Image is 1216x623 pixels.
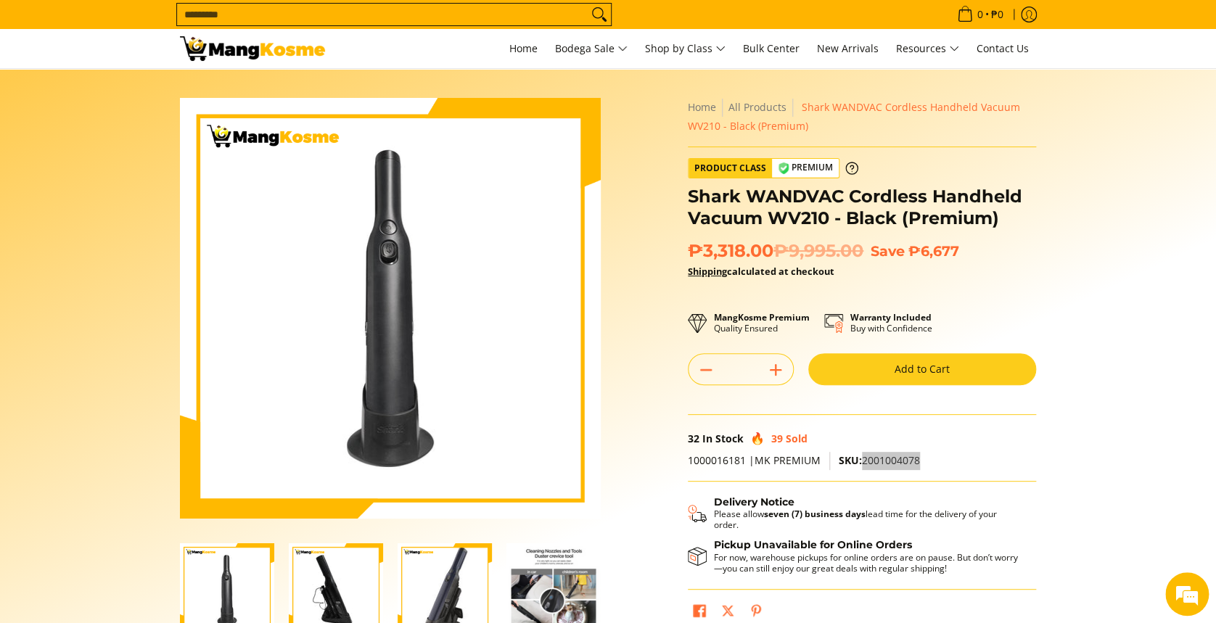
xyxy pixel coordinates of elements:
[871,242,905,260] span: Save
[645,40,726,58] span: Shop by Class
[688,100,716,114] a: Home
[786,432,808,445] span: Sold
[839,453,862,467] span: SKU:
[688,432,699,445] span: 32
[850,311,932,323] strong: Warranty Included
[714,508,1022,530] p: Please allow lead time for the delivery of your order.
[688,98,1036,136] nav: Breadcrumbs
[908,242,959,260] span: ₱6,677
[689,159,772,178] span: Product Class
[180,36,325,61] img: Shark WANDVAC Cordless Handheld Vacuum- Black (Premium) l Mang Kosme
[688,265,727,278] a: Shipping
[764,508,866,520] strong: seven (7) business days
[771,432,783,445] span: 39
[810,29,886,68] a: New Arrivals
[808,353,1036,385] button: Add to Cart
[688,453,821,467] span: 1000016181 |MK PREMIUM
[714,538,912,551] strong: Pickup Unavailable for Online Orders
[743,41,800,55] span: Bulk Center
[850,312,932,334] p: Buy with Confidence
[736,29,807,68] a: Bulk Center
[772,159,839,177] span: Premium
[896,40,959,58] span: Resources
[340,29,1036,68] nav: Main Menu
[975,9,985,20] span: 0
[238,7,273,42] div: Minimize live chat window
[7,396,276,447] textarea: Type your message and hit 'Enter'
[688,158,858,178] a: Product Class Premium
[714,312,810,334] p: Quality Ensured
[773,240,863,262] del: ₱9,995.00
[839,453,920,467] span: 2001004078
[555,40,628,58] span: Bodega Sale
[689,358,723,381] button: Subtract
[714,552,1022,574] p: For now, warehouse pickups for online orders are on pause. But don’t worry—you can still enjoy ou...
[75,81,244,100] div: Chat with us now
[588,4,611,25] button: Search
[989,9,1006,20] span: ₱0
[817,41,879,55] span: New Arrivals
[758,358,793,381] button: Add
[638,29,733,68] a: Shop by Class
[714,311,810,323] strong: MangKosme Premium
[953,7,1008,22] span: •
[728,100,786,114] a: All Products
[688,240,863,262] span: ₱3,318.00
[977,41,1029,55] span: Contact Us
[778,162,789,174] img: premium-badge-icon.webp
[714,495,794,508] strong: Delivery Notice
[509,41,538,55] span: Home
[889,29,966,68] a: Resources
[688,186,1036,229] h1: Shark WANDVAC Cordless Handheld Vacuum WV210 - Black (Premium)
[688,100,1020,133] span: Shark WANDVAC Cordless Handheld Vacuum WV210 - Black (Premium)
[84,183,200,329] span: We're online!
[702,432,744,445] span: In Stock
[180,98,601,519] img: Shark WANDVAC Cordless Handheld Vacuum WV210 - Black (Premium)
[688,265,834,278] strong: calculated at checkout
[502,29,545,68] a: Home
[548,29,635,68] a: Bodega Sale
[969,29,1036,68] a: Contact Us
[688,496,1022,531] button: Shipping & Delivery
